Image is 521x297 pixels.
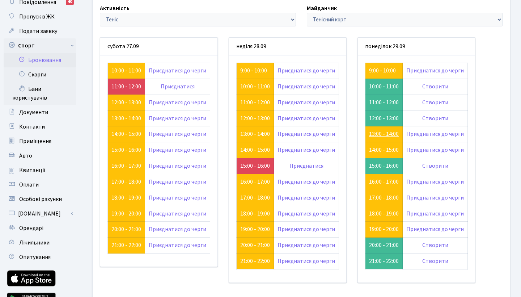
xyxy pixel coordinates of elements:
[240,83,270,91] a: 10:00 - 11:00
[422,99,448,106] a: Створити
[19,152,32,160] span: Авто
[111,178,141,186] a: 17:00 - 18:00
[307,4,337,13] label: Майданчик
[149,162,206,170] a: Приєднатися до черги
[422,114,448,122] a: Створити
[240,241,270,249] a: 20:00 - 21:00
[149,114,206,122] a: Приєднатися до черги
[111,67,141,75] a: 10:00 - 11:00
[111,225,141,233] a: 20:00 - 21:00
[369,146,399,154] a: 14:00 - 15:00
[240,162,270,170] a: 15:00 - 16:00
[278,130,335,138] a: Приєднатися до черги
[278,114,335,122] a: Приєднатися до черги
[111,99,141,106] a: 12:00 - 13:00
[4,134,76,148] a: Приміщення
[111,83,141,91] a: 11:00 - 12:00
[19,108,48,116] span: Документи
[19,239,50,247] span: Лічильники
[240,210,270,218] a: 18:00 - 19:00
[149,178,206,186] a: Приєднатися до черги
[161,83,195,91] a: Приєднатися
[406,146,464,154] a: Приєднатися до черги
[369,210,399,218] a: 18:00 - 19:00
[4,206,76,221] a: [DOMAIN_NAME]
[406,178,464,186] a: Приєднатися до черги
[240,257,270,265] a: 21:00 - 22:00
[149,210,206,218] a: Приєднатися до черги
[278,178,335,186] a: Приєднатися до черги
[4,177,76,192] a: Оплати
[4,82,76,105] a: Бани користувачів
[4,235,76,250] a: Лічильники
[278,99,335,106] a: Приєднатися до черги
[149,67,206,75] a: Приєднатися до черги
[19,123,45,131] span: Контакти
[19,224,43,232] span: Орендарі
[19,13,55,21] span: Пропуск в ЖК
[278,241,335,249] a: Приєднатися до черги
[100,38,217,55] div: субота 27.09
[100,4,130,13] label: Активність
[149,241,206,249] a: Приєднатися до черги
[369,178,399,186] a: 16:00 - 17:00
[149,225,206,233] a: Приєднатися до черги
[278,210,335,218] a: Приєднатися до черги
[278,225,335,233] a: Приєднатися до черги
[240,67,267,75] a: 9:00 - 10:00
[365,110,403,126] td: 12:00 - 13:00
[149,130,206,138] a: Приєднатися до черги
[422,257,448,265] a: Створити
[19,137,51,145] span: Приміщення
[4,9,76,24] a: Пропуск в ЖК
[111,146,141,154] a: 15:00 - 16:00
[4,250,76,264] a: Опитування
[4,163,76,177] a: Квитанції
[19,27,57,35] span: Подати заявку
[149,194,206,202] a: Приєднатися до черги
[369,67,396,75] a: 9:00 - 10:00
[4,24,76,38] a: Подати заявку
[365,238,403,254] td: 20:00 - 21:00
[240,178,270,186] a: 16:00 - 17:00
[406,210,464,218] a: Приєднатися до черги
[111,194,141,202] a: 18:00 - 19:00
[240,130,270,138] a: 13:00 - 14:00
[240,99,270,106] a: 11:00 - 12:00
[240,146,270,154] a: 14:00 - 15:00
[365,254,403,269] td: 21:00 - 22:00
[229,38,346,55] div: неділя 28.09
[111,162,141,170] a: 16:00 - 17:00
[240,194,270,202] a: 17:00 - 18:00
[406,67,464,75] a: Приєднатися до черги
[422,241,448,249] a: Створити
[406,194,464,202] a: Приєднатися до черги
[240,114,270,122] a: 12:00 - 13:00
[19,181,39,189] span: Оплати
[4,67,76,82] a: Скарги
[149,99,206,106] a: Приєднатися до черги
[358,38,475,55] div: понеділок 29.09
[365,95,403,110] td: 11:00 - 12:00
[240,225,270,233] a: 19:00 - 20:00
[111,210,141,218] a: 19:00 - 20:00
[278,67,335,75] a: Приєднатися до черги
[4,221,76,235] a: Орендарі
[369,194,399,202] a: 17:00 - 18:00
[289,162,323,170] a: Приєднатися
[365,79,403,95] td: 10:00 - 11:00
[19,253,51,261] span: Опитування
[19,195,62,203] span: Особові рахунки
[369,225,399,233] a: 19:00 - 20:00
[406,130,464,138] a: Приєднатися до черги
[4,120,76,134] a: Контакти
[149,146,206,154] a: Приєднатися до черги
[4,38,76,53] a: Спорт
[365,158,403,174] td: 15:00 - 16:00
[278,83,335,91] a: Приєднатися до черги
[111,114,141,122] a: 13:00 - 14:00
[278,194,335,202] a: Приєднатися до черги
[422,83,448,91] a: Створити
[278,257,335,265] a: Приєднатися до черги
[278,146,335,154] a: Приєднатися до черги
